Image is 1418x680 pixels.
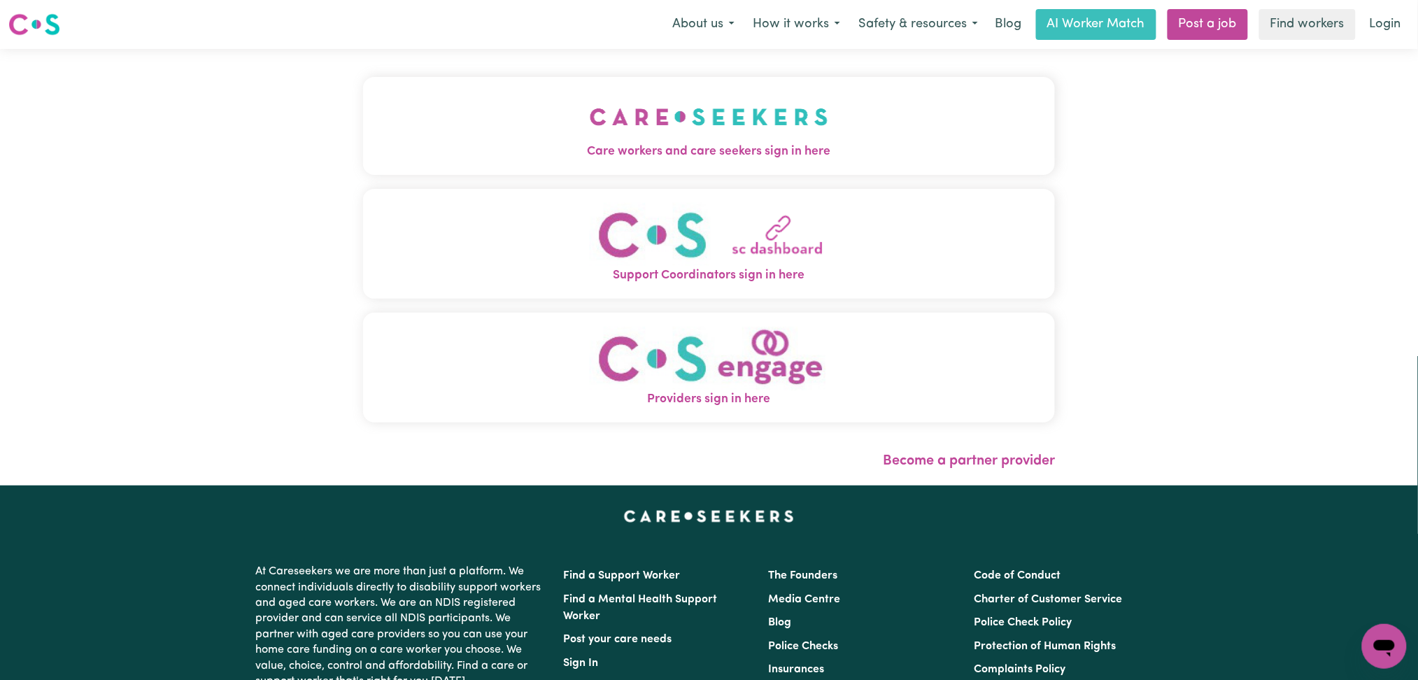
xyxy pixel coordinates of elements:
button: Providers sign in here [363,313,1056,423]
button: About us [663,10,744,39]
a: Charter of Customer Service [974,594,1122,605]
button: Care workers and care seekers sign in here [363,77,1056,175]
a: AI Worker Match [1036,9,1156,40]
a: Find a Mental Health Support Worker [564,594,718,622]
a: Blog [987,9,1030,40]
iframe: Button to launch messaging window [1362,624,1407,669]
a: Find workers [1259,9,1356,40]
a: Find a Support Worker [564,570,681,581]
a: Login [1361,9,1410,40]
button: Safety & resources [849,10,987,39]
a: Post your care needs [564,634,672,645]
a: Police Check Policy [974,617,1072,628]
a: Sign In [564,658,599,669]
img: Careseekers logo [8,12,60,37]
button: Support Coordinators sign in here [363,189,1056,299]
a: Careseekers home page [624,511,794,522]
a: Complaints Policy [974,664,1065,675]
span: Support Coordinators sign in here [363,267,1056,285]
a: Become a partner provider [883,454,1055,468]
a: Blog [769,617,792,628]
a: Police Checks [769,641,839,652]
a: Careseekers logo [8,8,60,41]
span: Care workers and care seekers sign in here [363,143,1056,161]
a: Protection of Human Rights [974,641,1116,652]
span: Providers sign in here [363,390,1056,409]
a: Code of Conduct [974,570,1061,581]
a: The Founders [769,570,838,581]
a: Media Centre [769,594,841,605]
button: How it works [744,10,849,39]
a: Insurances [769,664,825,675]
a: Post a job [1168,9,1248,40]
